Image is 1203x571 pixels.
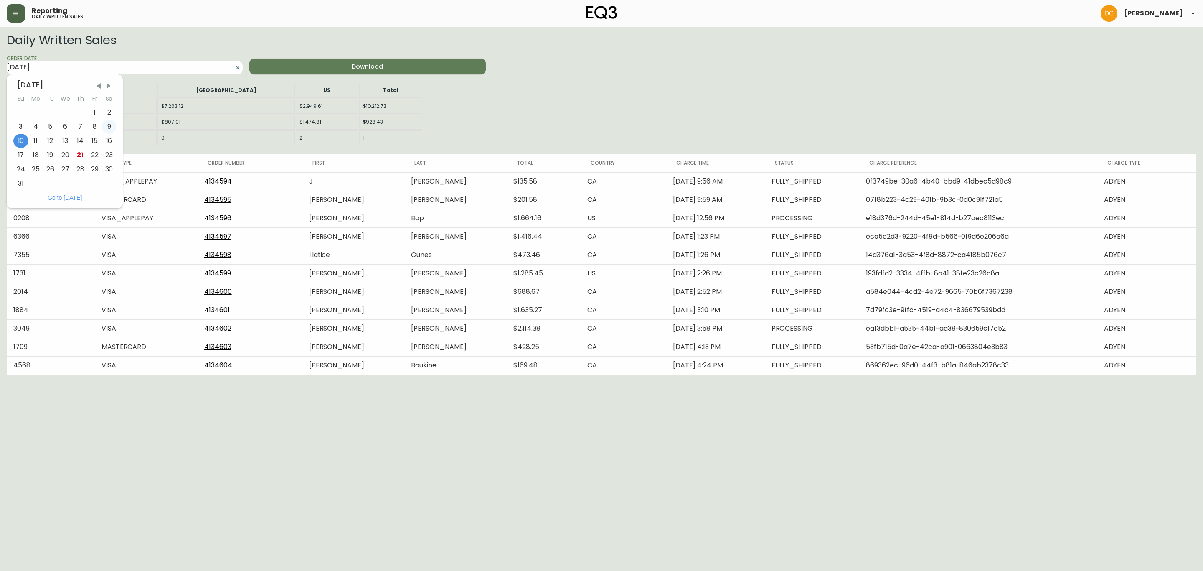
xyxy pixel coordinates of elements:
td: FULLY_SHIPPED [765,172,860,191]
td: $169.48 [507,356,581,375]
td: Gunes [404,246,507,264]
td: $201.58 [507,191,581,209]
a: 4134604 [204,360,232,370]
div: Tue Aug 12 2025 [43,134,58,148]
a: 4134600 [204,287,232,296]
div: Wed Aug 20 2025 [58,148,73,162]
div: Thu Aug 28 2025 [73,162,88,176]
td: VISA [95,283,198,301]
td: MASTERCARD [95,338,198,356]
img: 7eb451d6983258353faa3212700b340b [1101,5,1117,22]
td: J [302,172,405,191]
td: 7355 [7,246,95,264]
td: $1,474.81 [296,115,358,130]
th: Charge Type [1097,154,1196,172]
td: [PERSON_NAME] [404,319,507,338]
td: CA [581,338,666,356]
span: Previous Month [94,82,103,90]
td: [DATE] 2:26 PM [666,264,765,283]
span: [PERSON_NAME] [1124,10,1183,17]
abbr: Friday [92,94,97,103]
td: 1884 [7,301,95,319]
td: [PERSON_NAME] [404,191,507,209]
div: Thu Aug 21 2025 [73,148,88,162]
td: [PERSON_NAME] [302,319,405,338]
td: FULLY_SHIPPED [765,227,860,246]
div: Fri Aug 08 2025 [88,120,102,134]
h2: Daily Written Sales [7,33,728,47]
span: Download [256,61,479,72]
td: ADYEN [1097,319,1196,338]
td: ADYEN [1097,172,1196,191]
td: PROCESSING [765,319,860,338]
td: VISA [95,356,198,375]
div: Wed Aug 06 2025 [58,120,73,134]
td: ADYEN [1097,209,1196,227]
td: $473.46 [507,246,581,264]
td: $7,263.12 [157,99,295,114]
td: CA [581,227,666,246]
td: ADYEN [1097,338,1196,356]
td: [PERSON_NAME] [302,338,405,356]
span: Reporting [32,8,68,14]
td: eaf3dbb1-a535-44b1-aa38-830659c17c52 [859,319,1097,338]
td: e18d376d-244d-45e1-814d-b27aec8113ec [859,209,1097,227]
input: mm/dd/yyyy [7,61,229,74]
th: Charge Time [666,154,765,172]
td: US [581,209,666,227]
abbr: Sunday [18,94,25,103]
td: [PERSON_NAME] [302,301,405,319]
td: [PERSON_NAME] [302,264,405,283]
td: 193fdfd2-3334-4ffb-8a41-38fe23c26c8a [859,264,1097,283]
td: MASTERCARD [95,191,198,209]
td: VISA [95,264,198,283]
td: [PERSON_NAME] [404,264,507,283]
td: CA [581,319,666,338]
td: 2014 [7,283,95,301]
td: CA [581,246,666,264]
div: Wed Aug 13 2025 [58,134,73,148]
button: Download [249,59,485,74]
div: Wed Aug 27 2025 [58,162,73,176]
td: $1,664.16 [507,209,581,227]
div: Fri Aug 29 2025 [88,162,102,176]
div: Mon Aug 04 2025 [28,120,43,134]
td: [DATE] 9:56 AM [666,172,765,191]
td: [PERSON_NAME] [302,283,405,301]
div: Sun Aug 17 2025 [13,148,28,162]
td: ADYEN [1097,246,1196,264]
td: $1,285.45 [507,264,581,283]
th: Order Number [198,154,302,172]
td: CA [581,301,666,319]
td: 53fb715d-0a7e-42ca-a901-0663804e3b83 [859,338,1097,356]
td: $1,635.27 [507,301,581,319]
td: [PERSON_NAME] [404,338,507,356]
td: CA [581,283,666,301]
div: Sun Aug 24 2025 [13,162,28,176]
td: VISA_APPLEPAY [95,209,198,227]
td: VISA [95,246,198,264]
div: Fri Aug 15 2025 [88,134,102,148]
th: Total [359,83,422,98]
td: [PERSON_NAME] [404,227,507,246]
th: Total [507,154,581,172]
td: [DATE] 4:13 PM [666,338,765,356]
td: $135.58 [507,172,581,191]
td: [DATE] 12:56 PM [666,209,765,227]
a: 4134603 [204,342,231,352]
td: 2 [296,130,358,145]
button: Go to Today [45,194,84,201]
td: $807.01 [157,115,295,130]
th: [GEOGRAPHIC_DATA] [157,83,295,98]
a: 4134596 [204,213,231,223]
abbr: Wednesday [61,94,70,103]
div: Mon Aug 25 2025 [28,162,43,176]
td: ADYEN [1097,191,1196,209]
td: 11 [359,130,422,145]
div: Tue Aug 26 2025 [43,162,58,176]
td: [PERSON_NAME] [404,172,507,191]
td: FULLY_SHIPPED [765,283,860,301]
td: FULLY_SHIPPED [765,246,860,264]
img: logo [586,6,617,19]
a: 4134599 [204,268,231,278]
